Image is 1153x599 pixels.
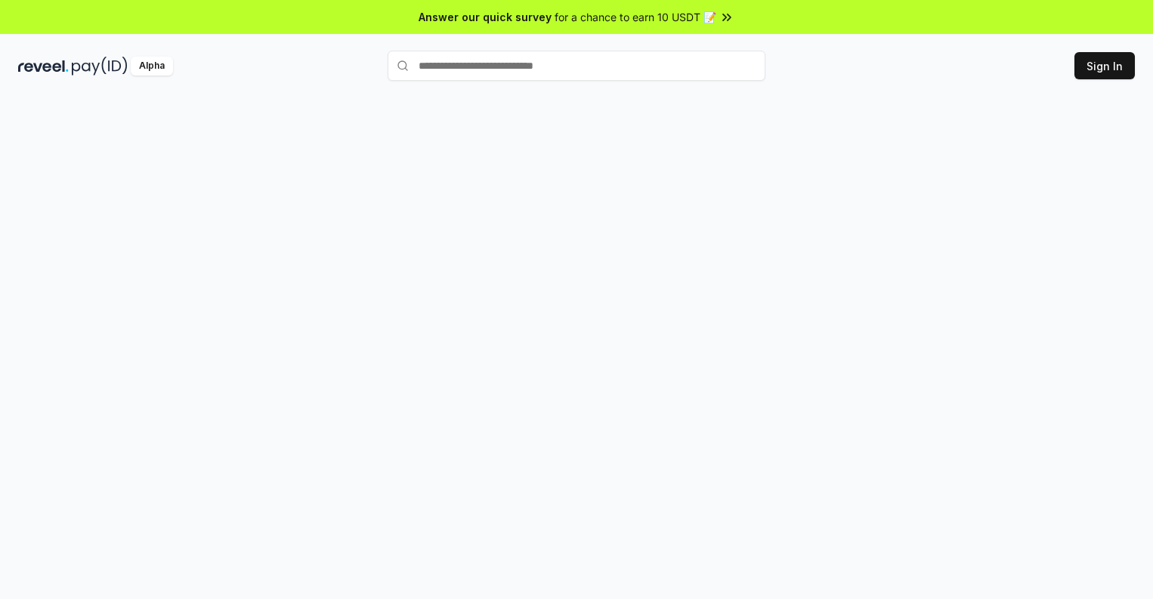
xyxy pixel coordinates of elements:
[131,57,173,76] div: Alpha
[1074,52,1135,79] button: Sign In
[555,9,716,25] span: for a chance to earn 10 USDT 📝
[18,57,69,76] img: reveel_dark
[72,57,128,76] img: pay_id
[419,9,552,25] span: Answer our quick survey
